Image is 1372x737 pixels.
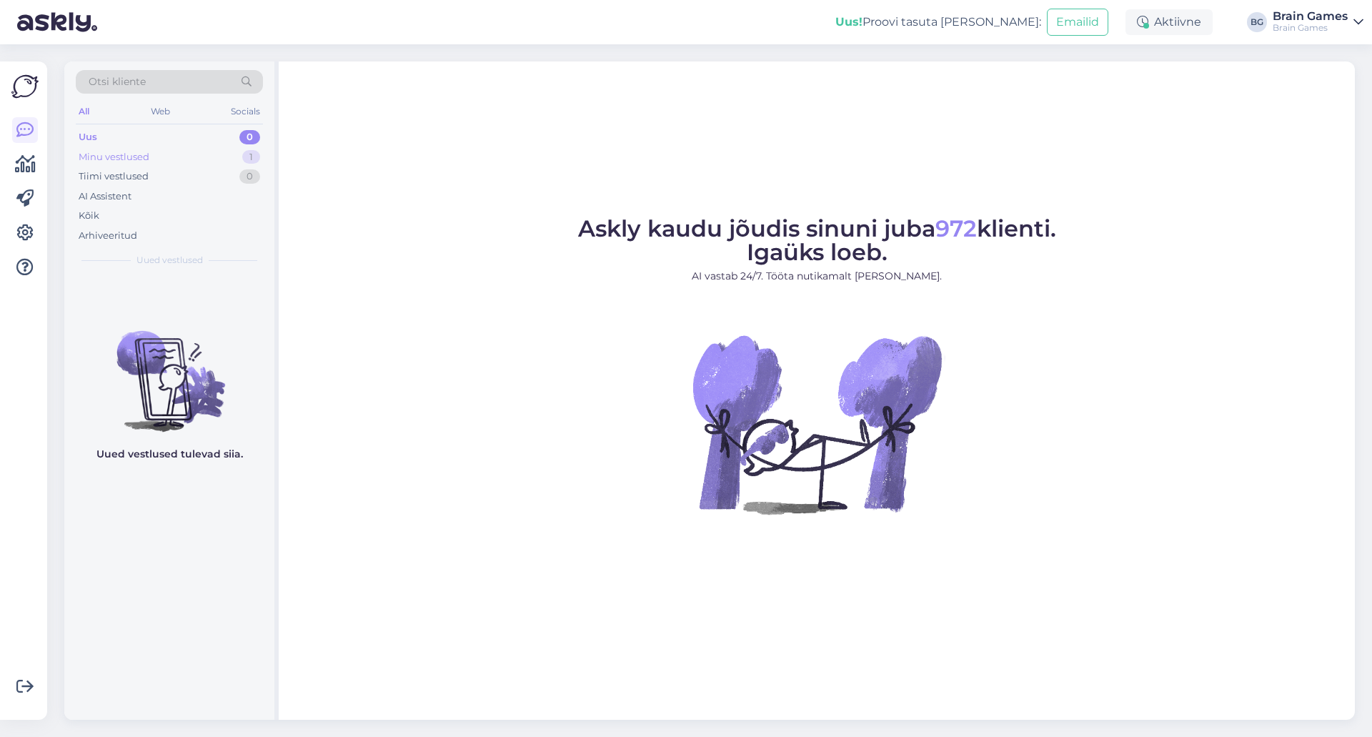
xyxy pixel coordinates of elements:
button: Emailid [1047,9,1108,36]
span: Uued vestlused [136,254,203,267]
div: Brain Games [1273,11,1348,22]
div: 0 [239,130,260,144]
div: 0 [239,169,260,184]
div: Minu vestlused [79,150,149,164]
img: No Chat active [688,295,945,553]
p: Uued vestlused tulevad siia. [96,447,243,462]
div: 1 [242,150,260,164]
div: BG [1247,12,1267,32]
div: Arhiveeritud [79,229,137,243]
span: Askly kaudu jõudis sinuni juba klienti. Igaüks loeb. [578,214,1056,266]
div: AI Assistent [79,189,131,204]
div: Brain Games [1273,22,1348,34]
div: Kõik [79,209,99,223]
a: Brain GamesBrain Games [1273,11,1363,34]
div: Socials [228,102,263,121]
span: 972 [935,214,977,242]
img: Askly Logo [11,73,39,100]
div: Tiimi vestlused [79,169,149,184]
div: Web [148,102,173,121]
img: No chats [64,305,274,434]
span: Otsi kliente [89,74,146,89]
b: Uus! [835,15,863,29]
div: Aktiivne [1125,9,1213,35]
div: Uus [79,130,97,144]
div: All [76,102,92,121]
p: AI vastab 24/7. Tööta nutikamalt [PERSON_NAME]. [578,269,1056,284]
div: Proovi tasuta [PERSON_NAME]: [835,14,1041,31]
